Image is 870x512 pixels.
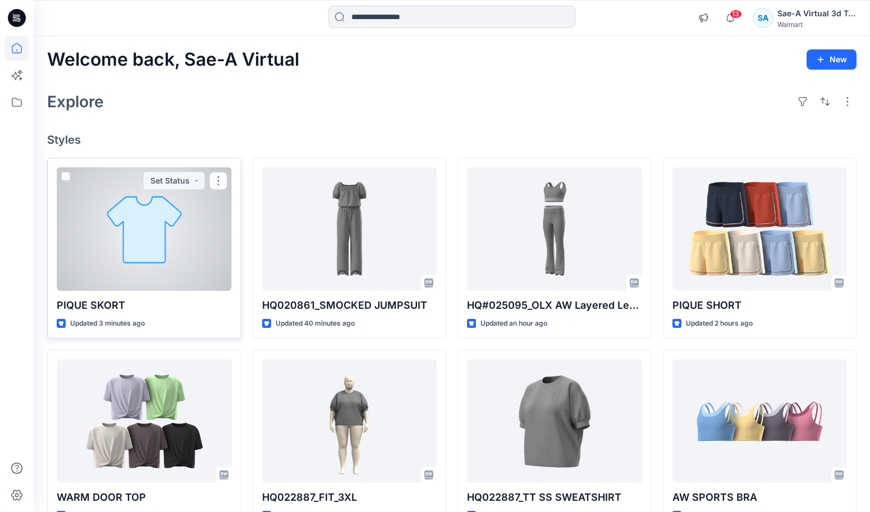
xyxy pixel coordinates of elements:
p: AW SPORTS BRA [672,490,848,505]
p: Updated 3 minutes ago [70,318,145,330]
a: AW SPORTS BRA [672,359,848,483]
h2: Explore [47,93,104,111]
a: HQ020861_SMOCKED JUMPSUIT [262,167,437,291]
p: WARM DOOR TOP [57,490,232,505]
p: PIQUE SKORT [57,298,232,313]
a: PIQUE SHORT [672,167,848,291]
a: HQ#025095_OLX AW Layered Legging [467,167,642,291]
p: HQ020861_SMOCKED JUMPSUIT [262,298,437,313]
a: PIQUE SKORT [57,167,232,291]
p: Updated an hour ago [480,318,547,330]
div: SA [753,8,773,28]
p: HQ022887_TT SS SWEATSHIRT [467,490,642,505]
p: Updated 40 minutes ago [276,318,355,330]
span: 13 [730,10,742,19]
p: HQ#025095_OLX AW Layered Legging [467,298,642,313]
h2: Welcome back, Sae-A Virtual [47,49,299,70]
p: PIQUE SHORT [672,298,848,313]
p: HQ022887_FIT_3XL [262,490,437,505]
div: Sae-A Virtual 3d Team [777,7,856,20]
p: Updated 2 hours ago [686,318,753,330]
a: HQ022887_TT SS SWEATSHIRT [467,359,642,483]
button: New [807,49,857,70]
div: Walmart [777,20,856,29]
a: HQ022887_FIT_3XL [262,359,437,483]
h4: Styles [47,133,857,147]
a: WARM DOOR TOP [57,359,232,483]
